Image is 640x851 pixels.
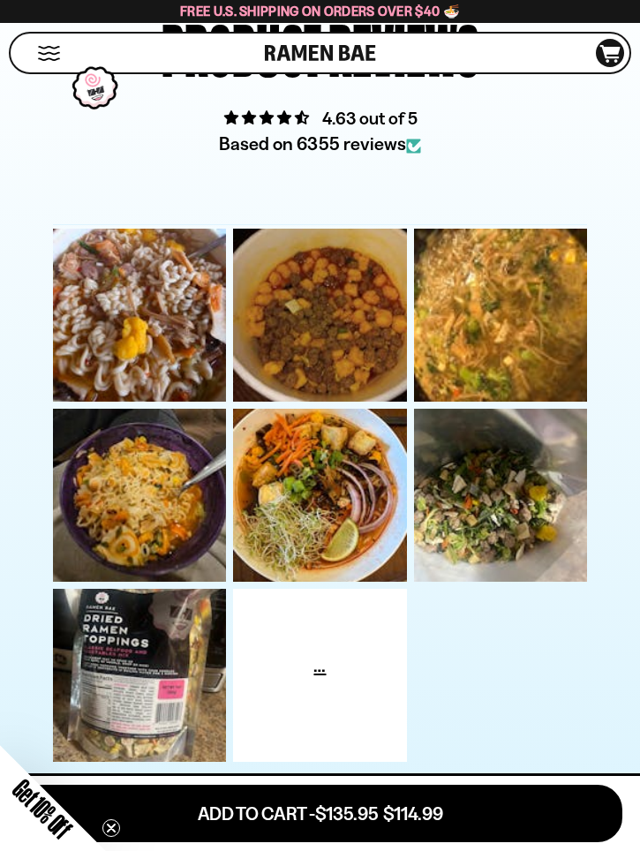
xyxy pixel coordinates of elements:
[18,785,622,842] button: Add To Cart - $135.95 $114.99
[180,3,460,19] span: Free U.S. Shipping on Orders over $40 🍜
[102,819,120,837] button: Close teaser
[53,131,586,156] div: Based on 6355 reviews
[37,46,61,61] button: Mobile Menu Trigger
[8,774,77,843] span: Get 10% Off
[322,108,418,129] a: 4.63 out of 5
[53,105,586,131] div: Average rating is 4.63 stars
